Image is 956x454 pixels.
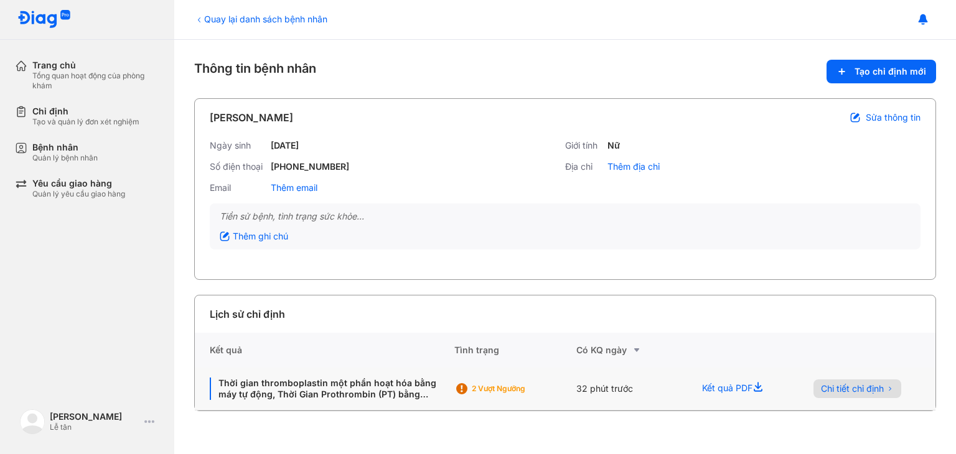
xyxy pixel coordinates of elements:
[576,343,688,358] div: Có KQ ngày
[271,140,299,151] div: [DATE]
[210,307,285,322] div: Lịch sử chỉ định
[813,379,901,398] button: Chi tiết chỉ định
[472,384,571,394] div: 2 Vượt ngưỡng
[210,140,266,151] div: Ngày sinh
[271,161,349,172] div: [PHONE_NUMBER]
[821,383,884,394] span: Chi tiết chỉ định
[32,60,159,71] div: Trang chủ
[607,140,620,151] div: Nữ
[194,60,936,83] div: Thông tin bệnh nhân
[194,12,327,25] div: Quay lại danh sách bệnh nhân
[210,110,293,125] div: [PERSON_NAME]
[827,60,936,83] button: Tạo chỉ định mới
[32,106,139,117] div: Chỉ định
[32,178,125,189] div: Yêu cầu giao hàng
[17,10,71,29] img: logo
[220,211,911,222] div: Tiền sử bệnh, tình trạng sức khỏe...
[576,368,688,410] div: 32 phút trước
[210,161,266,172] div: Số điện thoại
[220,231,288,242] div: Thêm ghi chú
[210,182,266,193] div: Email
[855,66,926,77] span: Tạo chỉ định mới
[32,71,159,91] div: Tổng quan hoạt động của phòng khám
[50,422,139,432] div: Lễ tân
[32,153,98,163] div: Quản lý bệnh nhân
[195,333,454,368] div: Kết quả
[32,142,98,153] div: Bệnh nhân
[687,368,799,410] div: Kết quả PDF
[20,409,45,434] img: logo
[32,189,125,199] div: Quản lý yêu cầu giao hàng
[50,411,139,422] div: [PERSON_NAME]
[565,161,602,172] div: Địa chỉ
[454,333,576,368] div: Tình trạng
[210,378,439,400] div: Thời gian thromboplastin một phần hoạt hóa bằng máy tự động, Thời Gian Prothrombin (PT) bằng máy ...
[607,161,660,172] div: Thêm địa chỉ
[32,117,139,127] div: Tạo và quản lý đơn xét nghiệm
[271,182,317,193] div: Thêm email
[565,140,602,151] div: Giới tính
[866,112,921,123] span: Sửa thông tin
